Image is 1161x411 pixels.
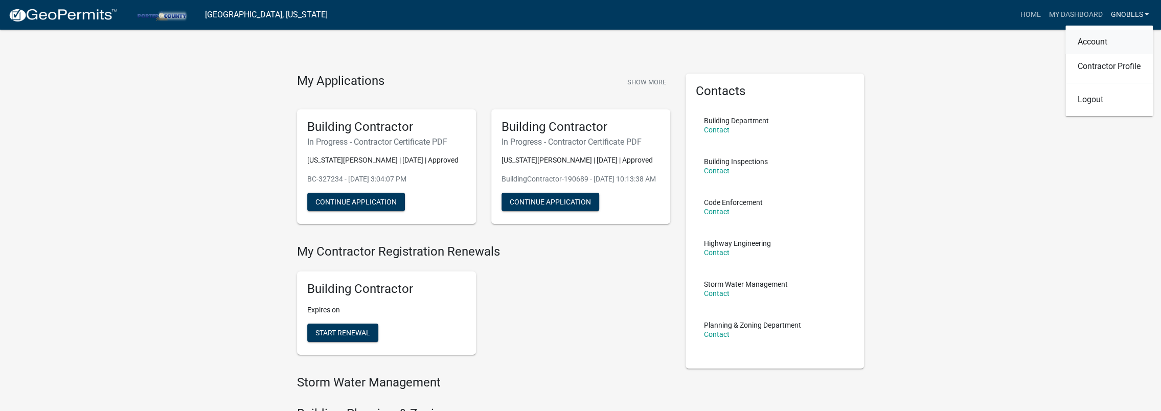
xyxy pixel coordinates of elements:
[297,244,670,259] h4: My Contractor Registration Renewals
[704,126,730,134] a: Contact
[307,193,405,211] button: Continue Application
[307,120,466,134] h5: Building Contractor
[502,155,660,166] p: [US_STATE][PERSON_NAME] | [DATE] | Approved
[307,305,466,315] p: Expires on
[502,120,660,134] h5: Building Contractor
[704,240,771,247] p: Highway Engineering
[126,8,197,21] img: Porter County, Indiana
[696,84,854,99] h5: Contacts
[502,193,599,211] button: Continue Application
[1065,26,1153,116] div: gnobles
[1065,30,1153,54] a: Account
[502,137,660,147] h6: In Progress - Contractor Certificate PDF
[1016,5,1044,25] a: Home
[307,324,378,342] button: Start Renewal
[704,199,763,206] p: Code Enforcement
[704,208,730,216] a: Contact
[307,282,466,296] h5: Building Contractor
[1065,54,1153,79] a: Contractor Profile
[704,167,730,175] a: Contact
[297,375,670,390] h4: Storm Water Management
[704,248,730,257] a: Contact
[307,174,466,185] p: BC-327234 - [DATE] 3:04:07 PM
[1044,5,1106,25] a: My Dashboard
[307,137,466,147] h6: In Progress - Contractor Certificate PDF
[1106,5,1153,25] a: gnobles
[1065,87,1153,112] a: Logout
[502,174,660,185] p: BuildingContractor-190689 - [DATE] 10:13:38 AM
[297,244,670,363] wm-registration-list-section: My Contractor Registration Renewals
[205,6,328,24] a: [GEOGRAPHIC_DATA], [US_STATE]
[704,330,730,338] a: Contact
[297,74,384,89] h4: My Applications
[307,155,466,166] p: [US_STATE][PERSON_NAME] | [DATE] | Approved
[704,158,768,165] p: Building Inspections
[623,74,670,90] button: Show More
[315,329,370,337] span: Start Renewal
[704,117,769,124] p: Building Department
[704,322,801,329] p: Planning & Zoning Department
[704,281,788,288] p: Storm Water Management
[704,289,730,298] a: Contact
